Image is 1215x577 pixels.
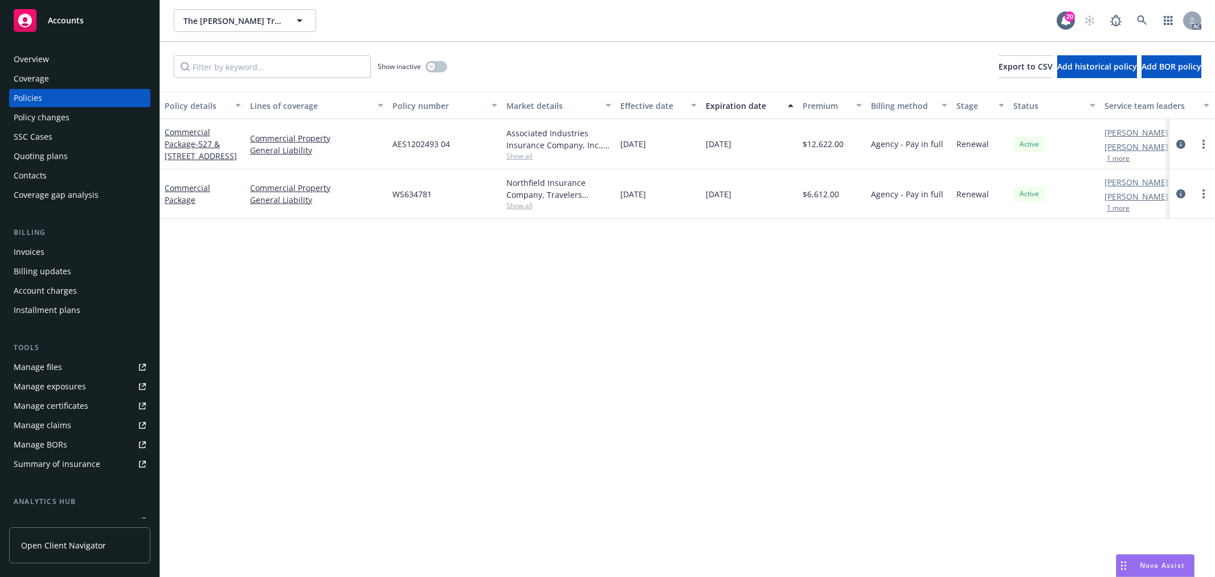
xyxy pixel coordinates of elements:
[9,282,150,300] a: Account charges
[9,147,150,165] a: Quoting plans
[160,92,246,119] button: Policy details
[9,358,150,376] a: Manage files
[871,138,943,150] span: Agency - Pay in full
[9,512,150,530] a: Loss summary generator
[1107,205,1130,212] button: 1 more
[706,100,781,112] div: Expiration date
[1104,127,1168,139] a: [PERSON_NAME]
[14,50,49,68] div: Overview
[14,358,62,376] div: Manage files
[14,377,86,396] div: Manage exposures
[9,397,150,415] a: Manage certificates
[506,100,599,112] div: Market details
[620,188,646,200] span: [DATE]
[1104,9,1127,32] a: Report a Bug
[9,89,150,107] a: Policies
[1009,92,1100,119] button: Status
[706,138,731,150] span: [DATE]
[165,127,237,161] a: Commercial Package
[9,186,150,204] a: Coverage gap analysis
[952,92,1009,119] button: Stage
[9,108,150,127] a: Policy changes
[1018,139,1041,149] span: Active
[1174,187,1188,201] a: circleInformation
[871,188,943,200] span: Agency - Pay in full
[9,496,150,507] div: Analytics hub
[999,61,1053,72] span: Export to CSV
[250,182,383,194] a: Commercial Property
[9,262,150,281] a: Billing updates
[14,455,100,473] div: Summary of insurance
[999,55,1053,78] button: Export to CSV
[620,138,646,150] span: [DATE]
[866,92,952,119] button: Billing method
[871,100,935,112] div: Billing method
[1018,189,1041,199] span: Active
[14,243,44,261] div: Invoices
[174,55,371,78] input: Filter by keyword...
[392,188,432,200] span: WS634781
[1140,560,1185,570] span: Nova Assist
[378,62,421,71] span: Show inactive
[506,177,611,201] div: Northfield Insurance Company, Travelers Insurance, Amwins
[9,455,150,473] a: Summary of insurance
[250,100,371,112] div: Lines of coverage
[9,243,150,261] a: Invoices
[392,100,485,112] div: Policy number
[14,186,99,204] div: Coverage gap analysis
[14,147,68,165] div: Quoting plans
[9,5,150,36] a: Accounts
[9,166,150,185] a: Contacts
[1197,137,1210,151] a: more
[48,16,84,25] span: Accounts
[1116,555,1131,576] div: Drag to move
[701,92,798,119] button: Expiration date
[1100,92,1214,119] button: Service team leaders
[1142,55,1201,78] button: Add BOR policy
[9,301,150,319] a: Installment plans
[9,436,150,454] a: Manage BORs
[9,377,150,396] a: Manage exposures
[1107,155,1130,162] button: 1 more
[506,201,611,210] span: Show all
[956,138,989,150] span: Renewal
[14,282,77,300] div: Account charges
[1057,61,1137,72] span: Add historical policy
[14,436,67,454] div: Manage BORs
[388,92,502,119] button: Policy number
[1104,100,1197,112] div: Service team leaders
[165,139,237,161] span: - 527 & [STREET_ADDRESS]
[506,127,611,151] div: Associated Industries Insurance Company, Inc., AmTrust Financial Services, RT Specialty Insurance...
[14,416,71,434] div: Manage claims
[956,188,989,200] span: Renewal
[616,92,701,119] button: Effective date
[183,15,282,27] span: The [PERSON_NAME] Trust, Dated [DATE]; Quickfix Investments, LLC
[798,92,866,119] button: Premium
[14,89,42,107] div: Policies
[803,100,849,112] div: Premium
[14,301,80,319] div: Installment plans
[14,512,108,530] div: Loss summary generator
[9,50,150,68] a: Overview
[1104,176,1168,188] a: [PERSON_NAME]
[620,100,684,112] div: Effective date
[14,397,88,415] div: Manage certificates
[14,262,71,281] div: Billing updates
[1078,9,1101,32] a: Start snowing
[14,70,49,88] div: Coverage
[9,128,150,146] a: SSC Cases
[392,138,450,150] span: AES1202493 04
[21,539,106,551] span: Open Client Navigator
[9,227,150,238] div: Billing
[1174,137,1188,151] a: circleInformation
[14,108,69,127] div: Policy changes
[1157,9,1180,32] a: Switch app
[14,166,47,185] div: Contacts
[1104,190,1168,202] a: [PERSON_NAME]
[1065,11,1075,22] div: 20
[803,138,844,150] span: $12,622.00
[250,144,383,156] a: General Liability
[250,194,383,206] a: General Liability
[956,100,992,112] div: Stage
